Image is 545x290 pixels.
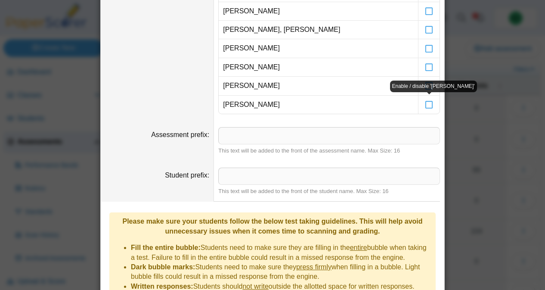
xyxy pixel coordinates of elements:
[219,39,418,58] td: [PERSON_NAME]
[131,262,431,282] li: Students need to make sure they when filling in a bubble. Light bubble fills could result in a mi...
[390,81,477,92] div: Enable / disable '[PERSON_NAME]'
[218,147,440,155] div: This text will be added to the front of the assessment name. Max Size: 16
[296,263,331,271] u: press firmly
[122,218,422,234] b: Please make sure your students follow the below test taking guidelines. This will help avoid unne...
[219,96,418,114] td: [PERSON_NAME]
[151,131,209,138] label: Assessment prefix
[219,77,418,95] td: [PERSON_NAME]
[131,243,431,262] li: Students need to make sure they are filling in the bubble when taking a test. Failure to fill in ...
[131,263,195,271] b: Dark bubble marks:
[131,244,201,251] b: Fill the entire bubble:
[219,21,418,39] td: [PERSON_NAME], [PERSON_NAME]
[219,2,418,21] td: [PERSON_NAME]
[131,283,193,290] b: Written responses:
[350,244,367,251] u: entire
[242,283,268,290] u: not write
[165,172,209,179] label: Student prefix
[218,187,440,195] div: This text will be added to the front of the student name. Max Size: 16
[219,58,418,77] td: [PERSON_NAME]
